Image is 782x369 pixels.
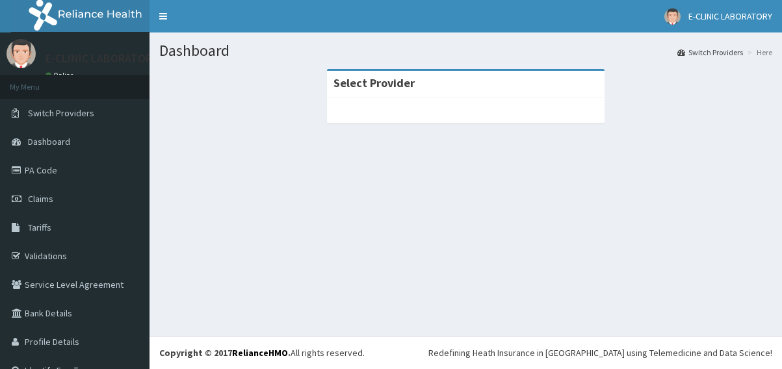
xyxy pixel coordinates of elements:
footer: All rights reserved. [150,336,782,369]
span: Tariffs [28,222,51,233]
a: Online [46,71,77,80]
a: RelianceHMO [232,347,288,359]
h1: Dashboard [159,42,772,59]
span: E-CLINIC LABORATORY [688,10,772,22]
li: Here [744,47,772,58]
strong: Copyright © 2017 . [159,347,291,359]
a: Switch Providers [677,47,743,58]
div: Redefining Heath Insurance in [GEOGRAPHIC_DATA] using Telemedicine and Data Science! [428,346,772,359]
span: Claims [28,193,53,205]
img: User Image [664,8,681,25]
img: User Image [7,39,36,68]
p: E-CLINIC LABORATORY [46,53,158,64]
span: Dashboard [28,136,70,147]
strong: Select Provider [333,75,415,90]
span: Switch Providers [28,107,94,119]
